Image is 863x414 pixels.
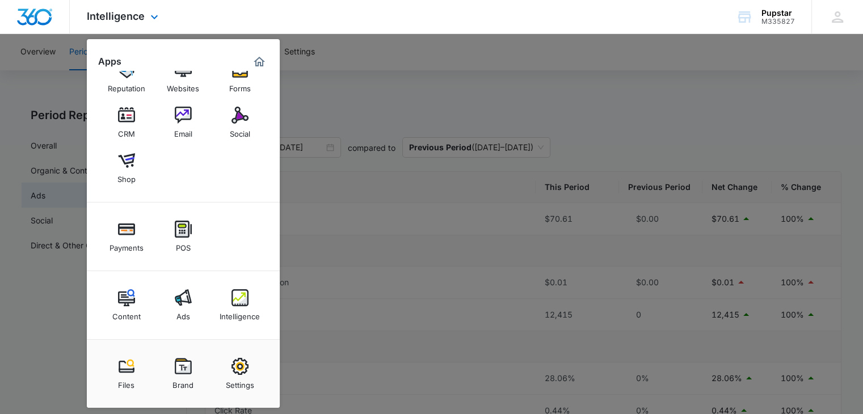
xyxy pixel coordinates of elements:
div: Intelligence [220,306,260,321]
div: CRM [118,124,135,138]
a: Ads [162,284,205,327]
div: Ads [176,306,190,321]
div: Settings [226,375,254,390]
a: Shop [105,146,148,189]
a: Intelligence [218,284,262,327]
div: Websites [167,78,199,93]
div: account name [761,9,795,18]
a: Payments [105,215,148,258]
div: Forms [229,78,251,93]
a: CRM [105,101,148,144]
a: Files [105,352,148,395]
div: Reputation [108,78,145,93]
a: POS [162,215,205,258]
div: POS [176,238,191,252]
div: Brand [172,375,193,390]
h2: Apps [98,56,121,67]
a: Brand [162,352,205,395]
a: Settings [218,352,262,395]
div: Content [112,306,141,321]
a: Marketing 360® Dashboard [250,53,268,71]
div: Payments [110,238,144,252]
div: Files [118,375,134,390]
a: Forms [218,56,262,99]
a: Social [218,101,262,144]
span: Intelligence [87,10,145,22]
a: Content [105,284,148,327]
a: Reputation [105,56,148,99]
div: Email [174,124,192,138]
div: Shop [117,169,136,184]
div: account id [761,18,795,26]
a: Email [162,101,205,144]
div: Social [230,124,250,138]
a: Websites [162,56,205,99]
